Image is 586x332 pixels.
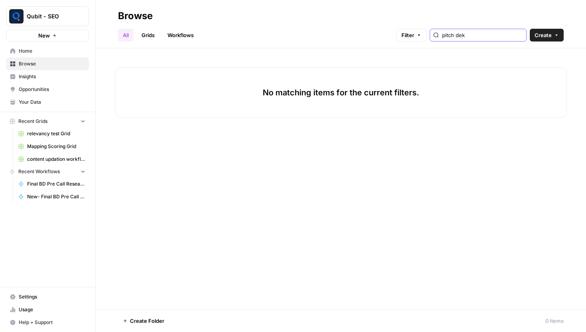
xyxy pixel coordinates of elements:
[19,73,85,80] span: Insights
[163,29,199,41] a: Workflows
[19,86,85,93] span: Opportunities
[18,168,60,175] span: Recent Workflows
[6,303,89,316] a: Usage
[6,30,89,41] button: New
[6,96,89,109] a: Your Data
[27,12,75,20] span: Qubit - SEO
[15,153,89,166] a: content updation workflow
[27,143,85,150] span: Mapping Scoring Grid
[15,178,89,190] a: Final BD Pre Call Research Report for Hubspot
[6,70,89,83] a: Insights
[18,118,47,125] span: Recent Grids
[19,306,85,313] span: Usage
[19,319,85,326] span: Help + Support
[118,10,153,22] div: Browse
[530,29,564,41] button: Create
[19,99,85,106] span: Your Data
[535,31,552,39] span: Create
[401,31,414,39] span: Filter
[19,293,85,300] span: Settings
[15,140,89,153] a: Mapping Scoring Grid
[9,9,24,24] img: Qubit - SEO Logo
[19,47,85,55] span: Home
[27,156,85,163] span: content updation workflow
[15,127,89,140] a: relevancy test Grid
[15,190,89,203] a: New- Final BD Pre Call Research Report for Hubspot
[19,60,85,67] span: Browse
[263,87,419,98] p: No matching items for the current filters.
[6,166,89,178] button: Recent Workflows
[6,316,89,329] button: Help + Support
[118,29,134,41] a: All
[6,290,89,303] a: Settings
[6,6,89,26] button: Workspace: Qubit - SEO
[27,130,85,137] span: relevancy test Grid
[137,29,159,41] a: Grids
[6,45,89,57] a: Home
[6,57,89,70] a: Browse
[130,317,164,325] span: Create Folder
[118,314,169,327] button: Create Folder
[27,193,85,200] span: New- Final BD Pre Call Research Report for Hubspot
[6,115,89,127] button: Recent Grids
[27,180,85,188] span: Final BD Pre Call Research Report for Hubspot
[545,317,564,325] div: 0 Items
[442,31,523,39] input: Search
[38,32,50,40] span: New
[396,29,427,41] button: Filter
[6,83,89,96] a: Opportunities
